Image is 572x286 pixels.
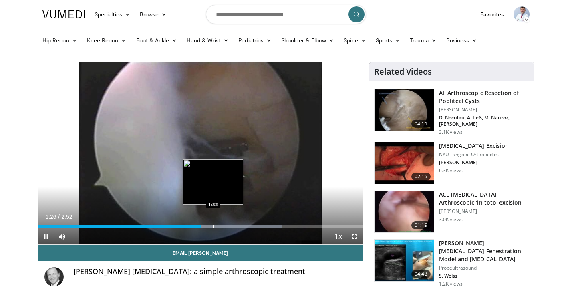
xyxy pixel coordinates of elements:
[439,265,529,271] p: Probeultrasound
[131,32,182,48] a: Foot & Ankle
[439,115,529,127] p: D. Neculau, A. Leß, M. Nauroz, [PERSON_NAME]
[61,213,72,220] span: 2:52
[346,228,363,244] button: Fullscreen
[330,228,346,244] button: Playback Rate
[411,270,431,278] span: 04:43
[375,240,434,281] img: 78a40e6f-67f9-4b70-ae66-d18b998ac6fe.150x105_q85_crop-smart_upscale.jpg
[514,6,530,22] img: Avatar
[90,6,135,22] a: Specialties
[234,32,276,48] a: Pediatrics
[82,32,131,48] a: Knee Recon
[439,89,529,105] h3: All Arthroscopic Resection of Popliteal Cysts
[411,173,431,181] span: 02:15
[182,32,234,48] a: Hand & Wrist
[374,191,529,233] a: 01:19 ACL [MEDICAL_DATA] - Arthroscopic 'in toto' excision [PERSON_NAME] 3.0K views
[439,129,463,135] p: 3.1K views
[38,225,363,228] div: Progress Bar
[206,5,366,24] input: Search topics, interventions
[439,107,529,113] p: [PERSON_NAME]
[276,32,339,48] a: Shoulder & Elbow
[42,10,85,18] img: VuMedi Logo
[439,239,529,263] h3: [PERSON_NAME][MEDICAL_DATA] Fenestration Model and [MEDICAL_DATA]
[439,191,529,207] h3: ACL [MEDICAL_DATA] - Arthroscopic 'in toto' excision
[375,89,434,131] img: 0c3c8a4a-570f-4549-ad56-1ce09132e7aa.150x105_q85_crop-smart_upscale.jpg
[375,191,434,233] img: DLOokYc8UKM-fB9H4xMDoxOjBrO-I4W8_10.150x105_q85_crop-smart_upscale.jpg
[411,221,431,229] span: 01:19
[439,216,463,223] p: 3.0K views
[439,142,509,150] h3: [MEDICAL_DATA] Excision
[45,213,56,220] span: 1:26
[58,213,60,220] span: /
[439,208,529,215] p: [PERSON_NAME]
[38,228,54,244] button: Pause
[411,120,431,128] span: 04:11
[439,273,529,279] p: S. Weiss
[135,6,172,22] a: Browse
[339,32,371,48] a: Spine
[38,32,82,48] a: Hip Recon
[183,159,243,205] img: image.jpeg
[38,62,363,245] video-js: Video Player
[371,32,405,48] a: Sports
[405,32,441,48] a: Trauma
[439,159,509,166] p: [PERSON_NAME]
[54,228,70,244] button: Mute
[475,6,509,22] a: Favorites
[439,167,463,174] p: 6.3K views
[374,142,529,184] a: 02:15 [MEDICAL_DATA] Excision NYU Langone Orthopedics [PERSON_NAME] 6.3K views
[439,151,509,158] p: NYU Langone Orthopedics
[441,32,482,48] a: Business
[73,267,356,276] h4: [PERSON_NAME] [MEDICAL_DATA]: a simple arthroscopic treatment
[374,89,529,135] a: 04:11 All Arthroscopic Resection of Popliteal Cysts [PERSON_NAME] D. Neculau, A. Leß, M. Nauroz, ...
[374,67,432,77] h4: Related Videos
[375,142,434,184] img: PE3O6Z9ojHeNSk7H4xMDoxOmdtO40mAx.150x105_q85_crop-smart_upscale.jpg
[38,245,363,261] a: Email [PERSON_NAME]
